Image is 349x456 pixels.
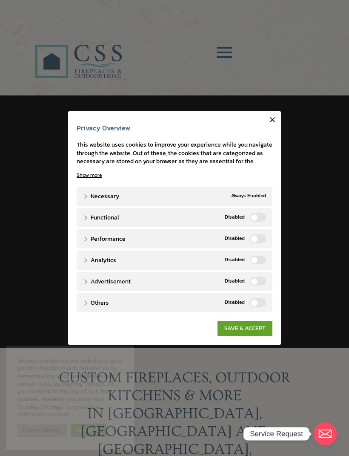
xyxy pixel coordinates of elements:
a: Functional [83,213,119,222]
h4: Privacy Overview [77,124,272,136]
a: SAVE & ACCEPT [217,321,272,336]
a: Analytics [83,256,116,265]
div: This website uses cookies to improve your experience while you navigate through the website. Out ... [77,141,272,174]
a: Show more [77,171,102,179]
a: Performance [83,234,126,243]
span: Always Enabled [231,192,266,201]
a: Advertisement [83,277,131,286]
a: Others [83,298,109,307]
a: Necessary [83,192,119,201]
